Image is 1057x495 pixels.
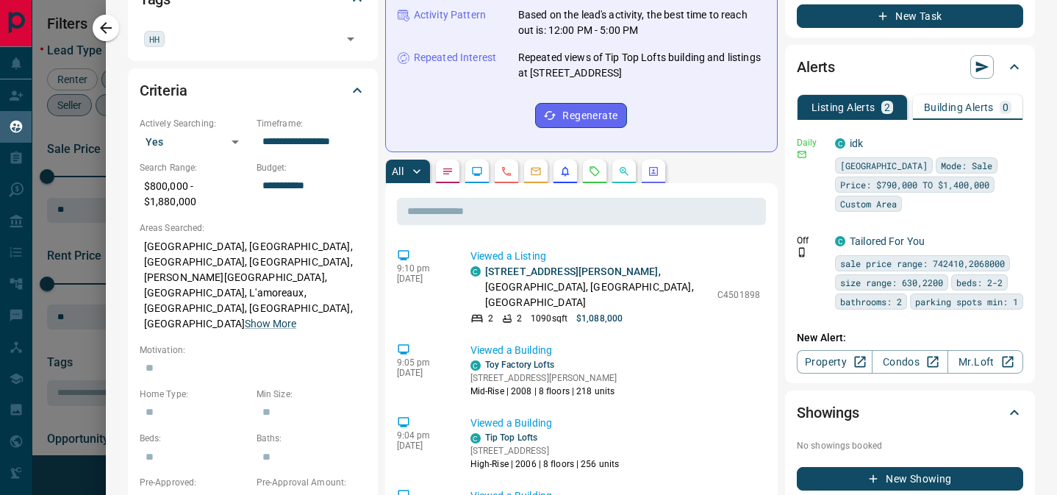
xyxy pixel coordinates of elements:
[850,235,925,247] a: Tailored For You
[140,221,366,235] p: Areas Searched:
[517,312,522,325] p: 2
[797,55,835,79] h2: Alerts
[257,117,366,130] p: Timeframe:
[840,177,989,192] span: Price: $790,000 TO $1,400,000
[648,165,659,177] svg: Agent Actions
[485,360,554,370] a: Toy Factory Lofts
[140,476,249,489] p: Pre-Approved:
[257,388,366,401] p: Min Size:
[397,263,448,274] p: 9:10 pm
[530,165,542,177] svg: Emails
[470,249,760,264] p: Viewed a Listing
[797,49,1023,85] div: Alerts
[797,4,1023,28] button: New Task
[884,102,890,113] p: 2
[589,165,601,177] svg: Requests
[485,264,710,310] p: , [GEOGRAPHIC_DATA], [GEOGRAPHIC_DATA], [GEOGRAPHIC_DATA]
[257,476,366,489] p: Pre-Approval Amount:
[470,385,617,398] p: Mid-Rise | 2008 | 8 floors | 218 units
[717,288,760,302] p: C4501898
[947,350,1023,374] a: Mr.Loft
[618,165,630,177] svg: Opportunities
[518,50,765,81] p: Repeated views of Tip Top Lofts building and listings at [STREET_ADDRESS]
[140,161,249,174] p: Search Range:
[397,441,448,451] p: [DATE]
[140,235,366,336] p: [GEOGRAPHIC_DATA], [GEOGRAPHIC_DATA], [GEOGRAPHIC_DATA], [GEOGRAPHIC_DATA], [PERSON_NAME][GEOGRAP...
[140,79,187,102] h2: Criteria
[488,312,493,325] p: 2
[470,416,760,431] p: Viewed a Building
[140,174,249,214] p: $800,000 - $1,880,000
[470,433,481,444] div: condos.ca
[872,350,947,374] a: Condos
[140,117,249,130] p: Actively Searching:
[518,7,765,38] p: Based on the lead's activity, the best time to reach out is: 12:00 PM - 5:00 PM
[576,312,623,325] p: $1,088,000
[559,165,571,177] svg: Listing Alerts
[797,350,873,374] a: Property
[140,130,249,154] div: Yes
[414,7,486,23] p: Activity Pattern
[915,294,1018,309] span: parking spots min: 1
[485,266,659,277] a: [STREET_ADDRESS][PERSON_NAME]
[797,136,826,149] p: Daily
[470,360,481,371] div: condos.ca
[140,73,366,108] div: Criteria
[485,432,537,443] a: Tip Top Lofts
[397,274,448,284] p: [DATE]
[797,149,807,160] svg: Email
[397,357,448,368] p: 9:05 pm
[140,388,249,401] p: Home Type:
[797,234,826,247] p: Off
[835,138,845,149] div: condos.ca
[397,430,448,441] p: 9:04 pm
[140,343,366,357] p: Motivation:
[850,138,863,149] a: idk
[835,236,845,246] div: condos.ca
[245,316,296,332] button: Show More
[470,343,760,358] p: Viewed a Building
[840,275,943,290] span: size range: 630,2200
[470,266,481,277] div: condos.ca
[797,395,1023,430] div: Showings
[471,165,483,177] svg: Lead Browsing Activity
[470,444,619,457] p: [STREET_ADDRESS]
[797,467,1023,491] button: New Showing
[392,166,404,177] p: All
[470,457,619,471] p: High-Rise | 2006 | 8 floors | 256 units
[956,275,1003,290] span: beds: 2-2
[470,371,617,385] p: [STREET_ADDRESS][PERSON_NAME]
[149,32,160,46] span: HH
[531,312,567,325] p: 1090 sqft
[397,368,448,378] p: [DATE]
[811,102,875,113] p: Listing Alerts
[797,330,1023,346] p: New Alert:
[941,158,992,173] span: Mode: Sale
[840,196,897,211] span: Custom Area
[257,432,366,445] p: Baths:
[924,102,994,113] p: Building Alerts
[501,165,512,177] svg: Calls
[1003,102,1008,113] p: 0
[797,401,859,424] h2: Showings
[535,103,627,128] button: Regenerate
[840,158,928,173] span: [GEOGRAPHIC_DATA]
[840,256,1005,271] span: sale price range: 742410,2068000
[257,161,366,174] p: Budget:
[140,432,249,445] p: Beds:
[340,29,361,49] button: Open
[840,294,902,309] span: bathrooms: 2
[414,50,496,65] p: Repeated Interest
[442,165,454,177] svg: Notes
[797,247,807,257] svg: Push Notification Only
[797,439,1023,452] p: No showings booked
